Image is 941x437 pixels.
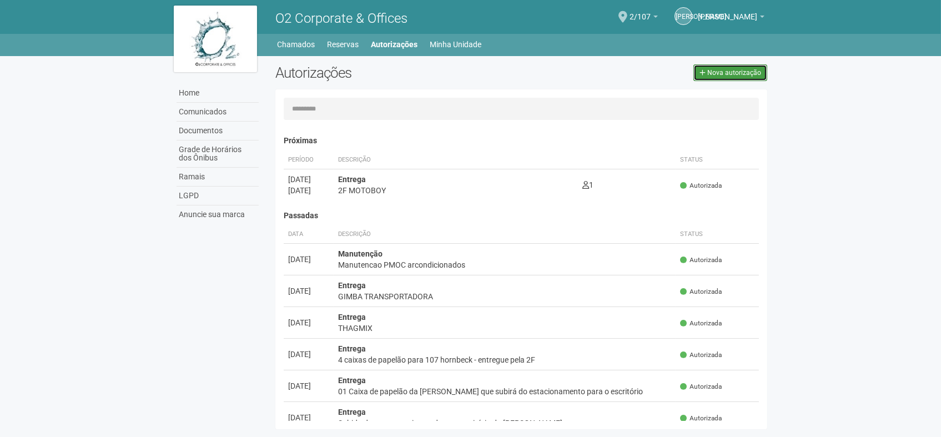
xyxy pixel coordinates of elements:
[177,168,259,187] a: Ramais
[338,408,366,416] strong: Entrega
[630,14,658,23] a: 2/107
[177,187,259,205] a: LGPD
[334,151,578,169] th: Descrição
[338,376,366,385] strong: Entrega
[680,255,722,265] span: Autorizada
[288,412,329,423] div: [DATE]
[338,344,366,353] strong: Entrega
[680,181,722,190] span: Autorizada
[177,103,259,122] a: Comunicados
[288,185,329,196] div: [DATE]
[371,37,418,52] a: Autorizações
[680,414,722,423] span: Autorizada
[680,382,722,391] span: Autorizada
[630,2,651,21] span: 2/107
[328,37,359,52] a: Reservas
[582,180,593,189] span: 1
[680,287,722,297] span: Autorizada
[334,225,676,244] th: Descrição
[693,64,767,81] a: Nova autorização
[288,380,329,391] div: [DATE]
[284,137,759,145] h4: Próximas
[430,37,482,52] a: Minha Unidade
[338,259,672,270] div: Manutencao PMOC arcondicionados
[338,175,366,184] strong: Entrega
[338,354,672,365] div: 4 caixas de papelão para 107 hornbeck - entregue pela 2F
[284,225,334,244] th: Data
[698,14,764,23] a: [PERSON_NAME]
[338,185,573,196] div: 2F MOTOBOY
[275,11,407,26] span: O2 Corporate & Offices
[177,140,259,168] a: Grade de Horários dos Ônibus
[177,205,259,224] a: Anuncie sua marca
[675,7,692,25] a: [PERSON_NAME]
[284,151,334,169] th: Período
[338,291,672,302] div: GIMBA TRANSPORTADORA
[707,69,761,77] span: Nova autorização
[338,313,366,322] strong: Entrega
[698,2,757,21] span: Juliana Oliveira
[338,418,672,429] div: Subida de um novo microondas ao escritório da [PERSON_NAME]
[284,212,759,220] h4: Passadas
[338,386,672,397] div: 01 Caixa de papelão da [PERSON_NAME] que subirá do estacionamento para o escritório
[676,225,759,244] th: Status
[680,350,722,360] span: Autorizada
[338,323,672,334] div: THAGMIX
[288,349,329,360] div: [DATE]
[338,249,383,258] strong: Manutenção
[338,281,366,290] strong: Entrega
[288,285,329,297] div: [DATE]
[676,151,759,169] th: Status
[174,6,257,72] img: logo.jpg
[288,317,329,328] div: [DATE]
[275,64,513,81] h2: Autorizações
[288,174,329,185] div: [DATE]
[288,254,329,265] div: [DATE]
[680,319,722,328] span: Autorizada
[278,37,315,52] a: Chamados
[177,122,259,140] a: Documentos
[177,84,259,103] a: Home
